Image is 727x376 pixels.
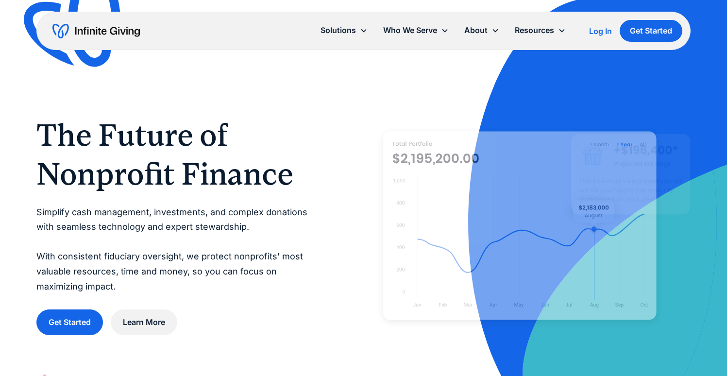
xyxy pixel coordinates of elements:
a: home [52,23,140,39]
a: Get Started [620,20,682,42]
div: Log In [589,27,612,35]
div: Resources [515,24,554,37]
div: Who We Serve [383,24,437,37]
div: Who We Serve [375,20,456,41]
div: About [456,20,507,41]
div: About [464,24,488,37]
a: Learn More [111,309,177,335]
a: Log In [589,25,612,37]
a: Get Started [36,309,103,335]
h1: The Future of Nonprofit Finance [36,116,310,193]
img: nonprofit donation platform [383,131,657,320]
div: Solutions [313,20,375,41]
div: Solutions [321,24,356,37]
p: Simplify cash management, investments, and complex donations with seamless technology and expert ... [36,205,310,294]
div: Resources [507,20,574,41]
